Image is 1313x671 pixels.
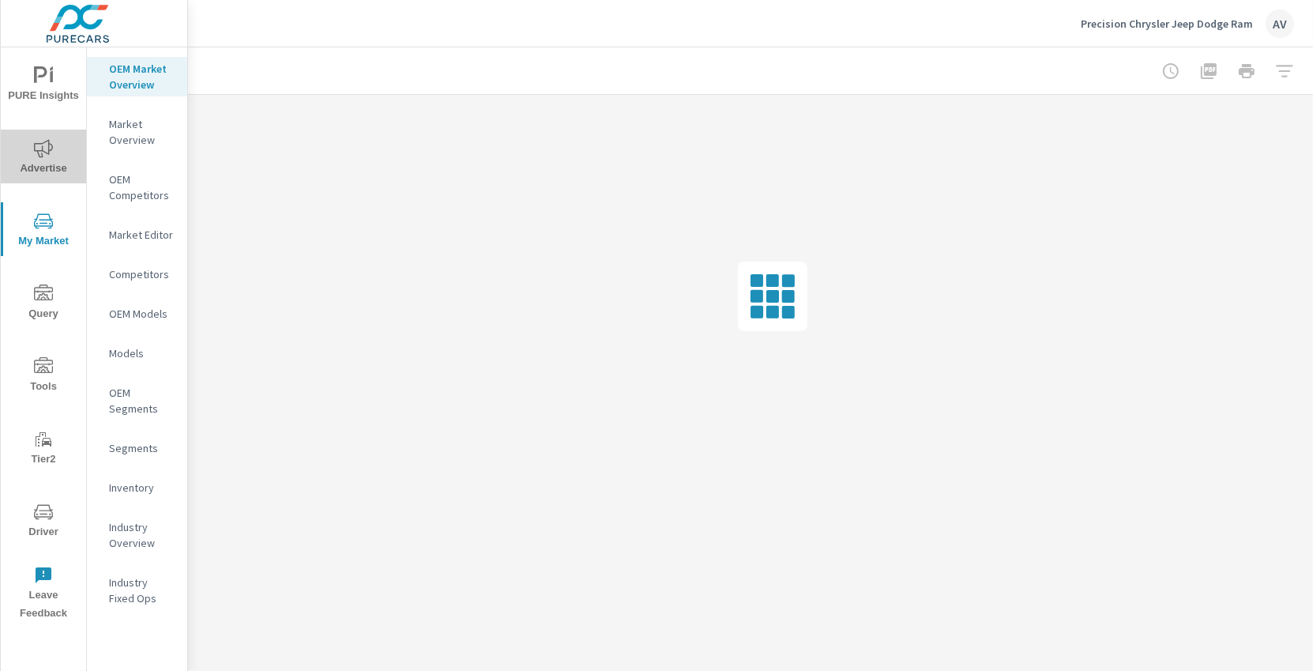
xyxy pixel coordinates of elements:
[1081,17,1253,31] p: Precision Chrysler Jeep Dodge Ram
[87,515,187,555] div: Industry Overview
[109,519,175,551] p: Industry Overview
[87,168,187,207] div: OEM Competitors
[87,381,187,420] div: OEM Segments
[109,345,175,361] p: Models
[87,262,187,286] div: Competitors
[6,566,81,623] span: Leave Feedback
[87,476,187,499] div: Inventory
[109,440,175,456] p: Segments
[109,266,175,282] p: Competitors
[6,212,81,251] span: My Market
[87,571,187,610] div: Industry Fixed Ops
[6,66,81,105] span: PURE Insights
[87,302,187,326] div: OEM Models
[109,306,175,322] p: OEM Models
[87,57,187,96] div: OEM Market Overview
[6,357,81,396] span: Tools
[109,61,175,92] p: OEM Market Overview
[109,172,175,203] p: OEM Competitors
[6,503,81,541] span: Driver
[87,112,187,152] div: Market Overview
[1266,9,1294,38] div: AV
[6,285,81,323] span: Query
[109,575,175,606] p: Industry Fixed Ops
[109,480,175,496] p: Inventory
[109,385,175,417] p: OEM Segments
[6,430,81,469] span: Tier2
[6,139,81,178] span: Advertise
[87,341,187,365] div: Models
[87,223,187,247] div: Market Editor
[1,47,86,629] div: nav menu
[109,116,175,148] p: Market Overview
[109,227,175,243] p: Market Editor
[87,436,187,460] div: Segments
